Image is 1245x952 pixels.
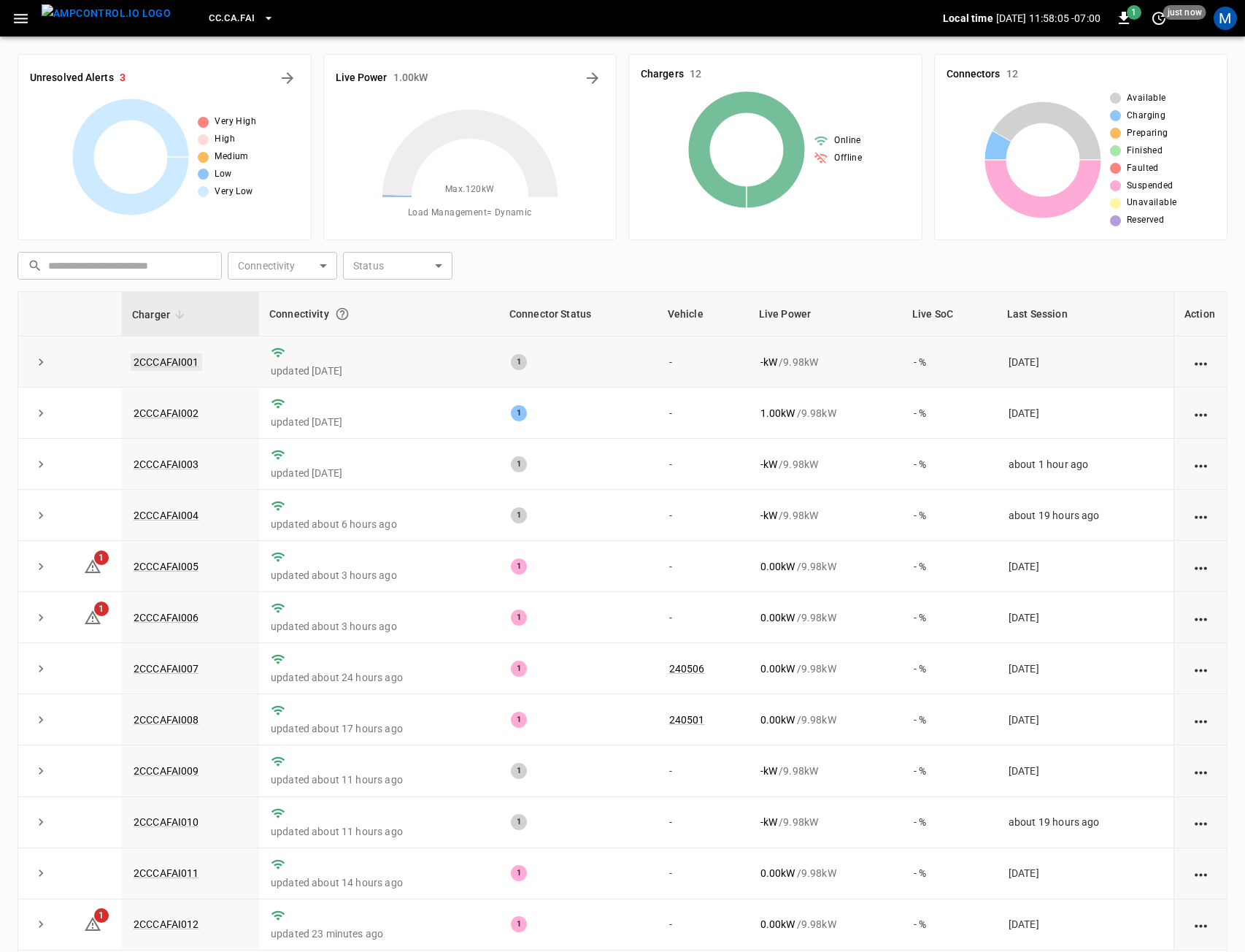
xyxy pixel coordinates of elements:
a: 240501 [669,714,705,726]
p: updated about 24 hours ago [271,670,487,685]
span: Max. 120 kW [445,183,495,197]
a: 1 [84,918,101,929]
div: 1 [511,814,527,830]
td: about 19 hours ago [997,490,1173,541]
td: - [658,848,749,899]
div: Connectivity [269,301,489,327]
img: ampcontrol.io logo [42,4,171,23]
td: - [658,899,749,951]
td: [DATE] [997,541,1173,592]
button: expand row [30,556,52,577]
a: 2CCCAFAI003 [134,458,199,470]
span: 1 [94,550,109,565]
h6: 12 [1006,66,1018,82]
button: expand row [30,504,52,526]
p: updated about 3 hours ago [271,619,487,634]
p: updated about 11 hours ago [271,772,487,787]
td: [DATE] [997,745,1173,796]
div: / 9.98 kW [760,406,890,421]
span: Available [1127,91,1166,106]
span: Online [834,134,860,148]
a: 240506 [669,663,705,675]
h6: 3 [120,70,126,86]
button: Energy Overview [581,66,604,90]
span: 1 [94,908,109,923]
th: Connector Status [499,292,658,337]
td: - [658,439,749,490]
div: 1 [511,405,527,421]
a: 2CCCAFAI012 [134,918,199,930]
div: 1 [511,456,527,472]
div: action cell options [1192,610,1210,625]
div: / 9.98 kW [760,713,890,727]
div: 1 [511,610,527,626]
td: - % [902,643,997,694]
p: - kW [760,764,777,778]
span: Very Low [215,185,253,199]
td: - % [902,899,997,951]
a: 1 [84,560,101,572]
p: updated [DATE] [271,466,487,480]
td: - % [902,592,997,643]
div: 1 [511,763,527,779]
div: action cell options [1192,917,1210,932]
p: 1.00 kW [760,406,795,421]
a: 2CCCAFAI002 [134,407,199,419]
div: action cell options [1192,355,1210,369]
h6: 12 [690,66,701,82]
p: 0.00 kW [760,610,795,625]
div: 1 [511,916,527,932]
div: action cell options [1192,764,1210,778]
div: / 9.98 kW [760,917,890,932]
td: - % [902,745,997,796]
span: High [215,132,235,147]
a: 2CCCAFAI008 [134,714,199,726]
td: - % [902,797,997,848]
td: [DATE] [997,388,1173,439]
td: about 19 hours ago [997,797,1173,848]
p: updated about 17 hours ago [271,721,487,736]
h6: Connectors [947,66,1001,82]
a: 2CCCAFAI011 [134,867,199,879]
span: Load Management = Dynamic [408,206,532,220]
button: expand row [30,351,52,373]
p: 0.00 kW [760,713,795,727]
button: expand row [30,760,52,782]
h6: Chargers [641,66,684,82]
button: All Alerts [276,66,299,90]
p: updated about 11 hours ago [271,824,487,839]
p: updated about 14 hours ago [271,875,487,890]
div: / 9.98 kW [760,610,890,625]
th: Last Session [997,292,1173,337]
div: action cell options [1192,866,1210,880]
p: updated 23 minutes ago [271,926,487,941]
span: Suspended [1127,179,1173,193]
td: [DATE] [997,848,1173,899]
p: - kW [760,508,777,523]
span: just now [1163,5,1206,20]
td: - % [902,388,997,439]
h6: Live Power [336,70,388,86]
span: Medium [215,150,248,164]
div: 1 [511,558,527,575]
span: Offline [834,151,862,166]
span: Finished [1127,144,1163,158]
span: Preparing [1127,126,1168,141]
td: - % [902,541,997,592]
button: expand row [30,709,52,731]
div: / 9.98 kW [760,661,890,676]
span: Faulted [1127,161,1159,176]
span: 1 [94,602,109,616]
div: / 9.98 kW [760,508,890,523]
td: - % [902,694,997,745]
p: Local time [943,11,993,26]
p: updated about 6 hours ago [271,517,487,531]
span: Charging [1127,109,1165,123]
a: 2CCCAFAI001 [131,353,202,371]
div: 1 [511,712,527,728]
div: action cell options [1192,713,1210,727]
td: - [658,592,749,643]
div: 1 [511,865,527,881]
div: / 9.98 kW [760,355,890,369]
p: 0.00 kW [760,661,795,676]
